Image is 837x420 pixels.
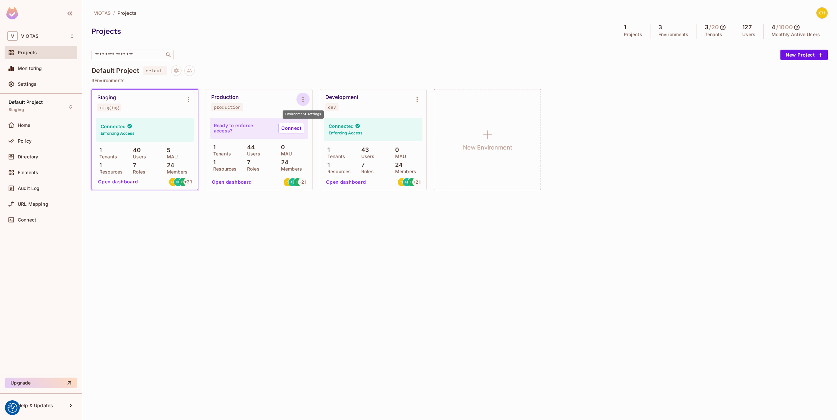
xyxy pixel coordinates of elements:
img: felipe.maes@viotas.com [293,178,302,186]
p: 7 [244,159,250,166]
span: default [143,66,167,75]
p: 24 [278,159,289,166]
div: Projects [91,26,613,36]
h6: Enforcing Access [101,130,135,136]
p: Members [392,169,416,174]
div: Staging [97,94,116,101]
span: Connect [18,217,36,222]
p: 24 [392,162,403,168]
p: MAU [278,151,292,156]
button: Open dashboard [209,177,255,187]
p: 44 [244,144,255,151]
button: New Project [780,50,828,60]
p: 3 Environments [91,78,828,83]
p: Projects [624,32,642,37]
span: Default Project [9,100,43,105]
h5: / 1000 [776,24,793,31]
img: Revisit consent button [8,403,17,413]
img: SReyMgAAAABJRU5ErkJggg== [6,7,18,19]
p: Resources [96,169,123,175]
p: Tenants [705,32,723,37]
span: Project settings [171,69,182,75]
p: Members [278,166,302,172]
h5: 3 [705,24,708,31]
button: Upgrade [5,378,77,388]
div: staging [100,105,119,110]
span: Elements [18,170,38,175]
p: Resources [324,169,351,174]
div: dev [328,105,336,110]
p: 0 [392,147,399,153]
p: 1 [324,147,330,153]
img: andrew.jaffray@viotas.com [174,178,182,186]
img: christie.molloy@viotas.com [284,178,292,186]
span: Monitoring [18,66,42,71]
img: christie.molloy@viotas.com [169,178,177,186]
span: Directory [18,154,38,159]
div: Production [211,94,239,101]
p: Tenants [96,154,117,159]
span: V [7,31,18,41]
p: Ready to enforce access? [214,123,273,133]
span: Projects [18,50,37,55]
h5: 4 [772,24,775,31]
p: 1 [210,159,216,166]
button: Open dashboard [95,176,141,187]
p: 24 [164,162,174,169]
p: 40 [130,147,141,153]
p: Environments [658,32,689,37]
span: Projects [117,10,137,16]
p: 1 [324,162,330,168]
p: Users [130,154,146,159]
p: 5 [164,147,170,153]
span: Staging [9,107,24,112]
p: 1 [96,162,102,169]
p: Users [358,154,374,159]
h5: / 20 [709,24,719,31]
div: Development [325,94,358,101]
p: 7 [130,162,136,169]
p: Roles [358,169,374,174]
span: Home [18,123,31,128]
img: christie.molloy@viotas.com [817,8,827,18]
p: Monthly Active Users [772,32,820,37]
h1: New Environment [463,143,512,152]
h4: Default Project [91,67,139,75]
span: Help & Updates [18,403,53,408]
p: Roles [244,166,260,172]
h5: 3 [658,24,662,31]
h5: 127 [742,24,751,31]
img: christie.molloy@viotas.com [398,178,406,186]
button: Open dashboard [323,177,369,187]
span: URL Mapping [18,201,48,207]
span: Settings [18,82,37,87]
img: felipe.maes@viotas.com [179,178,187,186]
p: Resources [210,166,237,172]
h6: Enforcing Access [329,130,363,136]
span: + 21 [413,180,421,184]
p: 7 [358,162,365,168]
span: + 21 [184,179,192,184]
p: Tenants [324,154,345,159]
h5: 1 [624,24,626,31]
button: Environment settings [296,93,310,106]
p: MAU [164,154,178,159]
p: Tenants [210,151,231,156]
p: Roles [130,169,145,175]
img: andrew.jaffray@viotas.com [403,178,411,186]
p: 0 [278,144,285,151]
p: 1 [96,147,102,153]
div: production [214,105,241,110]
button: Environment settings [411,93,424,106]
p: Users [742,32,755,37]
p: Members [164,169,188,175]
div: Environment settings [283,110,324,119]
li: / [113,10,115,16]
h4: Connected [101,123,126,129]
span: VIOTAS [94,10,111,16]
button: Environment settings [182,93,195,106]
button: Consent Preferences [8,403,17,413]
span: Audit Log [18,186,39,191]
span: Workspace: VIOTAS [21,34,38,39]
span: Policy [18,138,32,144]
